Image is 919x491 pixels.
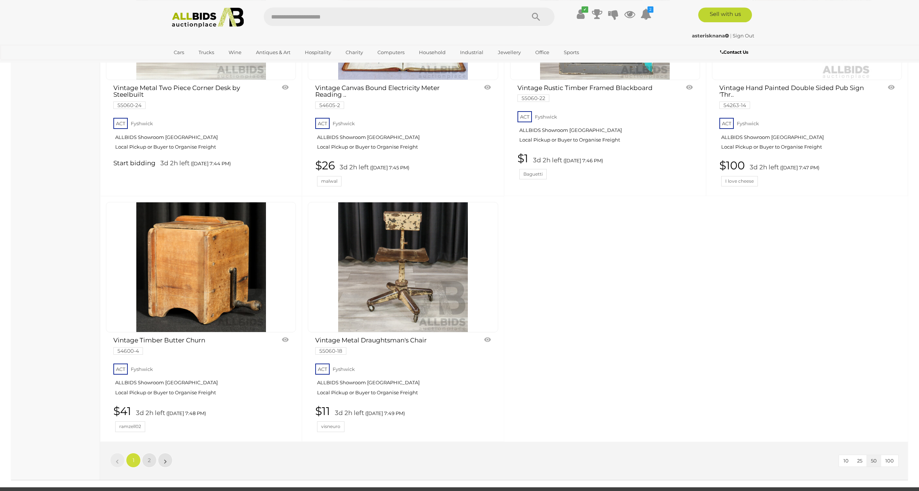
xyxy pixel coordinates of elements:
[698,7,752,22] a: Sell with us
[857,458,862,464] span: 25
[719,159,896,186] a: $100 3d 2h left ([DATE] 7:47 PM) I love cheese
[315,361,492,401] a: ACT Fyshwick ALLBIDS Showroom [GEOGRAPHIC_DATA] Local Pickup or Buyer to Organise Freight
[720,49,748,55] b: Contact Us
[582,6,588,13] i: ✔
[315,116,492,156] a: ACT Fyshwick ALLBIDS Showroom [GEOGRAPHIC_DATA] Local Pickup or Buyer to Organise Freight
[341,46,368,59] a: Charity
[373,46,409,59] a: Computers
[142,453,157,468] a: 2
[126,453,141,468] a: 1
[315,337,463,354] a: Vintage Metal Draughtsman's Chair 55060-18
[113,84,261,108] a: Vintage Metal Two Piece Corner Desk by Steelbuilt 55060-24
[517,152,695,179] a: $1 3d 2h left ([DATE] 7:46 PM) Baguetti
[168,7,248,28] img: Allbids.com.au
[517,7,555,26] button: Search
[733,33,754,39] a: Sign Out
[169,59,231,71] a: [GEOGRAPHIC_DATA]
[517,109,695,149] a: ACT Fyshwick ALLBIDS Showroom [GEOGRAPHIC_DATA] Local Pickup or Buyer to Organise Freight
[113,361,290,401] a: ACT Fyshwick ALLBIDS Showroom [GEOGRAPHIC_DATA] Local Pickup or Buyer to Organise Freight
[251,46,295,59] a: Antiques & Art
[853,455,867,467] button: 25
[169,46,189,59] a: Cars
[300,46,336,59] a: Hospitality
[113,337,261,354] a: Vintage Timber Butter Churn 54600-4
[575,7,586,21] a: ✔
[315,159,492,186] a: $26 3d 2h left ([DATE] 7:45 PM) malwal
[136,202,266,332] img: Vintage Timber Butter Churn
[885,458,894,464] span: 100
[338,202,468,332] img: Vintage Metal Draughtsman's Chair
[640,7,652,21] a: 2
[720,48,750,56] a: Contact Us
[315,405,492,432] a: $11 3d 2h left ([DATE] 7:49 PM) visneuro
[315,84,463,108] a: Vintage Canvas Bound Electricity Meter Reading .. 54605-2
[517,84,665,102] a: Vintage Rustic Timber Framed Blackboard 55060-22
[113,116,290,156] a: ACT Fyshwick ALLBIDS Showroom [GEOGRAPHIC_DATA] Local Pickup or Buyer to Organise Freight
[692,33,729,39] strong: asterisknana
[194,46,219,59] a: Trucks
[133,457,134,464] span: 1
[113,405,290,432] a: $41 3d 2h left ([DATE] 7:48 PM) ramzell02
[559,46,584,59] a: Sports
[719,84,867,108] a: Vintage Hand Painted Double Sided Pub Sign 'Thr.. 54263-14
[719,116,896,156] a: ACT Fyshwick ALLBIDS Showroom [GEOGRAPHIC_DATA] Local Pickup or Buyer to Organise Freight
[881,455,898,467] button: 100
[843,458,849,464] span: 10
[493,46,526,59] a: Jewellery
[839,455,853,467] button: 10
[647,6,653,13] i: 2
[692,33,730,39] a: asterisknana
[866,455,881,467] button: 50
[414,46,450,59] a: Household
[455,46,488,59] a: Industrial
[871,458,877,464] span: 50
[158,453,173,468] a: »
[730,33,732,39] span: |
[148,457,151,464] span: 2
[110,453,125,468] a: «
[308,202,498,332] a: Vintage Metal Draughtsman's Chair
[224,46,246,59] a: Wine
[113,159,290,168] a: Start bidding 3d 2h left ([DATE] 7:44 PM)
[106,202,296,332] a: Vintage Timber Butter Churn
[530,46,554,59] a: Office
